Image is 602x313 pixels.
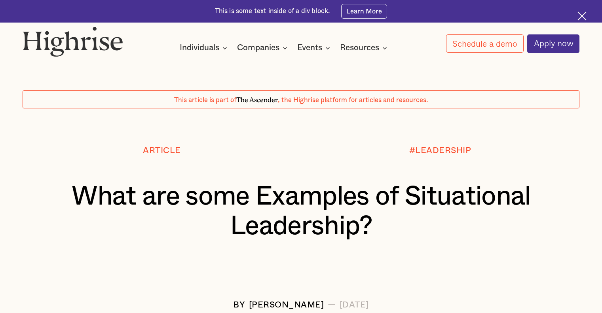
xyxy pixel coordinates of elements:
[340,43,379,53] div: Resources
[180,43,230,53] div: Individuals
[340,300,369,310] div: [DATE]
[174,97,236,103] span: This article is part of
[180,43,219,53] div: Individuals
[297,43,332,53] div: Events
[237,43,279,53] div: Companies
[527,34,579,53] a: Apply now
[249,300,324,310] div: [PERSON_NAME]
[46,182,556,241] h1: What are some Examples of Situational Leadership?
[236,95,278,102] span: The Ascender
[23,27,123,57] img: Highrise logo
[215,7,330,16] div: This is some text inside of a div block.
[297,43,322,53] div: Events
[577,11,587,21] img: Cross icon
[340,43,389,53] div: Resources
[446,34,524,53] a: Schedule a demo
[341,4,387,18] a: Learn More
[143,146,181,156] div: Article
[278,97,428,103] span: , the Highrise platform for articles and resources.
[233,300,245,310] div: BY
[237,43,290,53] div: Companies
[409,146,471,156] div: #LEADERSHIP
[328,300,336,310] div: —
